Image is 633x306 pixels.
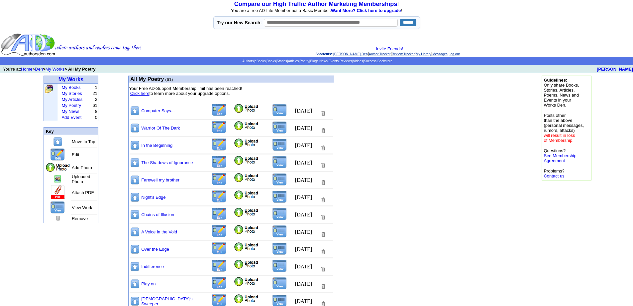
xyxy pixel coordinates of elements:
a: Authors [242,59,254,63]
img: Edit this Title [211,121,227,134]
img: Move to top [53,137,63,147]
div: : | | | | | [143,46,632,56]
a: My Library [416,52,431,56]
font: (61) [165,77,173,82]
img: Removes this Title [320,197,326,203]
img: Edit this Title [211,155,227,168]
b: > [43,67,46,72]
td: [DATE] [295,103,313,118]
a: My Articles [61,97,82,102]
img: View this Title [272,190,287,203]
font: Uploaded Photo [72,174,90,184]
img: Add Photo [234,207,259,217]
font: 0 [95,115,97,120]
a: Farewell my brother [141,177,179,182]
img: Move to top [130,157,140,168]
font: All My Poetry [130,76,164,82]
a: Den [35,67,43,72]
td: [DATE] [295,172,313,187]
a: My Books [61,85,80,90]
a: A Voice in the Void [141,229,177,234]
img: View this Title [272,277,287,290]
img: Removes this Title [320,249,326,255]
a: My Works [46,67,65,72]
img: View this Title [272,156,287,168]
a: Articles [288,59,299,63]
img: Add Photo [45,162,70,172]
a: Click here [130,91,150,96]
img: Edit this Title [211,190,227,203]
img: Move to top [130,123,140,133]
img: Add Photo [234,190,259,200]
a: News [319,59,328,63]
img: Add Photo [234,138,259,148]
a: In the Beginning [141,143,172,148]
img: Edit this Title [211,259,227,272]
font: will result in loss of Membership. [544,133,575,143]
a: Warrior Of The Dark [141,126,180,131]
img: Remove this Page [55,215,61,221]
a: Reviews [340,59,352,63]
a: Invite Friends! [376,46,403,51]
font: 21 [92,91,97,96]
img: Move to top [130,106,140,116]
a: Want More? Click here to upgrade [331,8,401,13]
img: View this Title [272,121,287,134]
a: Review Tracker [392,52,415,56]
td: [DATE] [295,207,313,222]
img: Edit this Title [211,138,227,151]
b: [PERSON_NAME] [597,67,633,72]
img: Move to top [130,279,140,289]
img: Move to top [130,209,140,220]
label: Try our New Search: [217,20,262,25]
td: [DATE] [295,259,313,274]
img: Add/Remove Photo [54,175,61,182]
img: Removes this Title [320,162,326,168]
a: Success [364,59,376,63]
a: [PERSON_NAME] Den [333,52,368,56]
img: Add Photo [234,173,259,183]
img: Move to top [130,140,140,151]
img: Add Photo [234,259,259,269]
font: Add Photo [72,165,92,170]
font: Only share Books, Stories, Articles, Poems, News and Events in your Works Den. [544,78,579,108]
font: 1 [95,85,97,90]
font: Edit [72,152,79,157]
img: Move to top [130,244,140,254]
td: [DATE] [295,224,313,239]
img: View this Title [272,173,287,186]
a: My Stories [61,91,82,96]
img: View this Title [272,225,287,238]
a: eBooks [255,59,265,63]
a: Chains of Illusion [141,212,174,217]
a: My Poetry [61,103,81,108]
img: Edit this Title [211,242,227,255]
img: Edit this Title [50,148,65,161]
a: Messages [432,52,448,56]
b: Guidelines: [544,78,567,83]
img: Add Photo [234,155,259,165]
img: Add Photo [234,104,259,114]
img: Move to top [130,192,140,202]
font: 2 [95,97,97,102]
a: Indifference [141,264,164,269]
img: Removes this Title [320,110,326,117]
img: Removes this Title [320,266,326,272]
font: ! [234,1,399,7]
img: Edit this Title [211,207,227,220]
font: Posts other than the above (personal messages, rumors, attacks) [544,113,584,143]
img: Add Photo [234,277,259,287]
a: Events [329,59,339,63]
td: [DATE] [295,155,313,170]
img: Move to top [130,261,140,272]
img: Edit this Title [211,173,227,186]
a: Computer Says... [141,108,174,113]
a: The Shadows of Ignorance [141,160,193,165]
font: Questions? [544,148,576,163]
img: Add Photo [234,242,259,252]
img: Move to top [130,175,140,185]
font: Your Free AD-Support Membership limit has been reached! to learn more about your upgrade options. [129,86,242,96]
font: Attach PDF [72,190,94,195]
img: View this Page [50,201,65,214]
